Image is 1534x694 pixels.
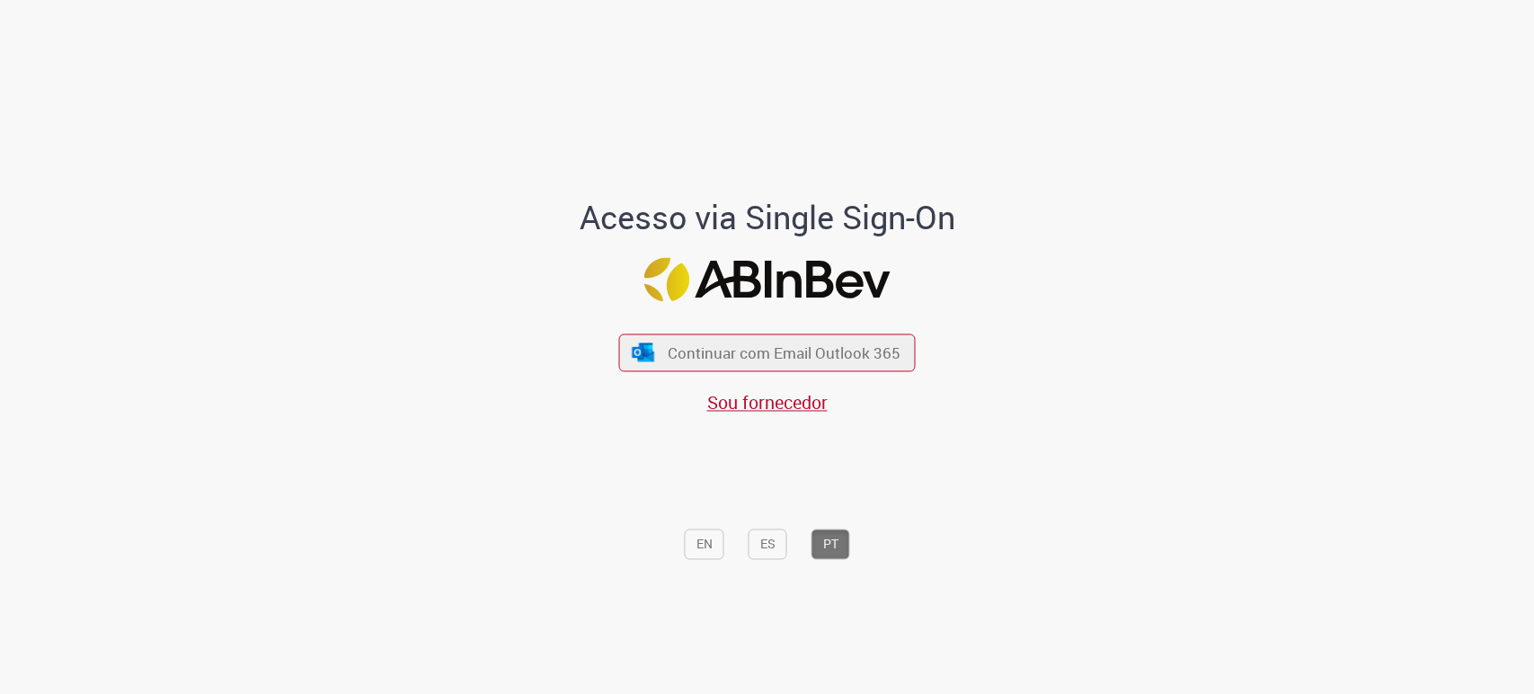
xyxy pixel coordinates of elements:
h1: Acesso via Single Sign-On [518,200,1016,236]
button: ícone Azure/Microsoft 360 Continuar com Email Outlook 365 [619,334,916,371]
button: PT [811,529,850,560]
button: ES [749,529,787,560]
span: Continuar com Email Outlook 365 [668,343,900,363]
button: EN [685,529,724,560]
img: Logo ABInBev [644,257,891,301]
img: ícone Azure/Microsoft 360 [630,343,655,361]
a: Sou fornecedor [707,390,828,414]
